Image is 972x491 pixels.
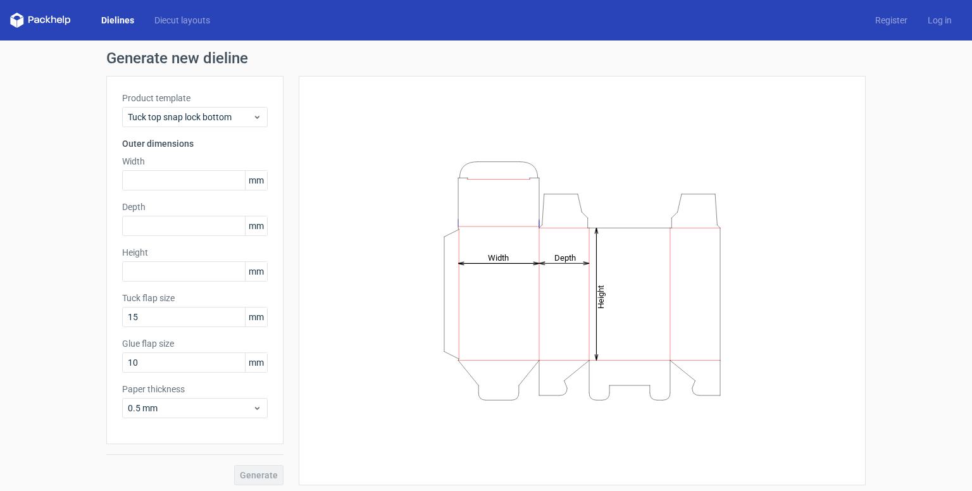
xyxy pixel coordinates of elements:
[122,155,268,168] label: Width
[596,285,606,308] tspan: Height
[918,14,962,27] a: Log in
[488,252,509,262] tspan: Width
[245,262,267,281] span: mm
[865,14,918,27] a: Register
[128,111,252,123] span: Tuck top snap lock bottom
[128,402,252,414] span: 0.5 mm
[245,171,267,190] span: mm
[91,14,144,27] a: Dielines
[122,292,268,304] label: Tuck flap size
[122,246,268,259] label: Height
[122,201,268,213] label: Depth
[144,14,220,27] a: Diecut layouts
[122,92,268,104] label: Product template
[122,337,268,350] label: Glue flap size
[122,137,268,150] h3: Outer dimensions
[245,216,267,235] span: mm
[245,353,267,372] span: mm
[122,383,268,395] label: Paper thickness
[554,252,576,262] tspan: Depth
[245,308,267,326] span: mm
[106,51,866,66] h1: Generate new dieline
